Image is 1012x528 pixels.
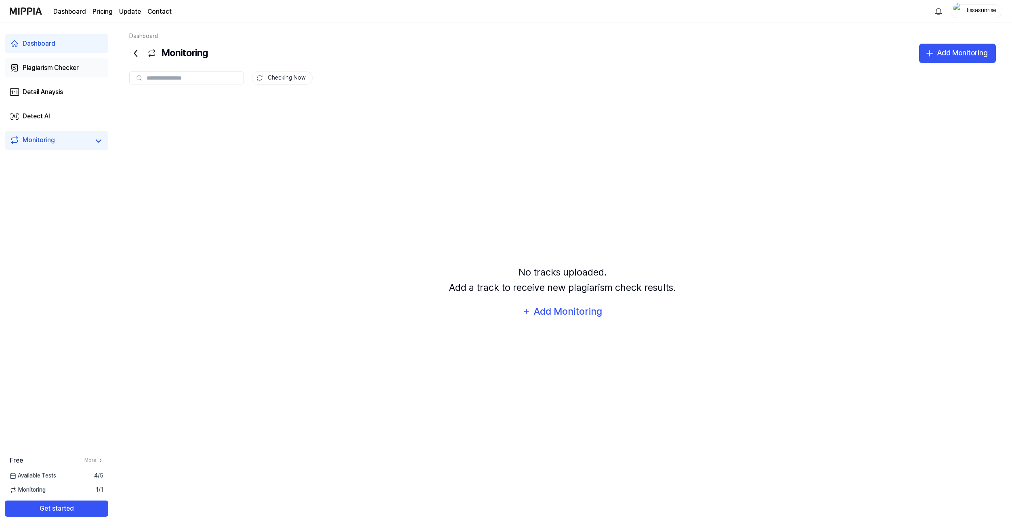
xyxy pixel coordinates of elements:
[147,7,172,17] a: Contact
[252,71,313,85] button: Checking Now
[23,39,55,48] div: Dashboard
[934,6,943,16] img: 알림
[966,6,997,15] div: tissasunrise
[953,3,963,19] img: profile
[53,7,86,17] a: Dashboard
[119,7,141,17] a: Update
[5,107,108,126] a: Detect AI
[10,472,56,480] span: Available Tests
[5,82,108,102] a: Detail Anaysis
[94,472,103,480] span: 4 / 5
[449,265,676,296] div: No tracks uploaded. Add a track to receive new plagiarism check results.
[5,501,108,517] button: Get started
[23,87,63,97] div: Detail Anaysis
[129,44,208,63] div: Monitoring
[10,486,46,494] span: Monitoring
[5,58,108,78] a: Plagiarism Checker
[92,7,113,17] a: Pricing
[23,135,55,147] div: Monitoring
[951,4,1002,18] button: profiletissasunrise
[96,486,103,494] span: 1 / 1
[937,47,988,59] div: Add Monitoring
[23,111,50,121] div: Detect AI
[919,44,996,63] button: Add Monitoring
[10,135,90,147] a: Monitoring
[5,34,108,53] a: Dashboard
[517,302,608,321] button: Add Monitoring
[23,63,79,73] div: Plagiarism Checker
[84,457,103,464] a: More
[10,456,23,465] span: Free
[533,304,603,319] div: Add Monitoring
[129,33,158,39] a: Dashboard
